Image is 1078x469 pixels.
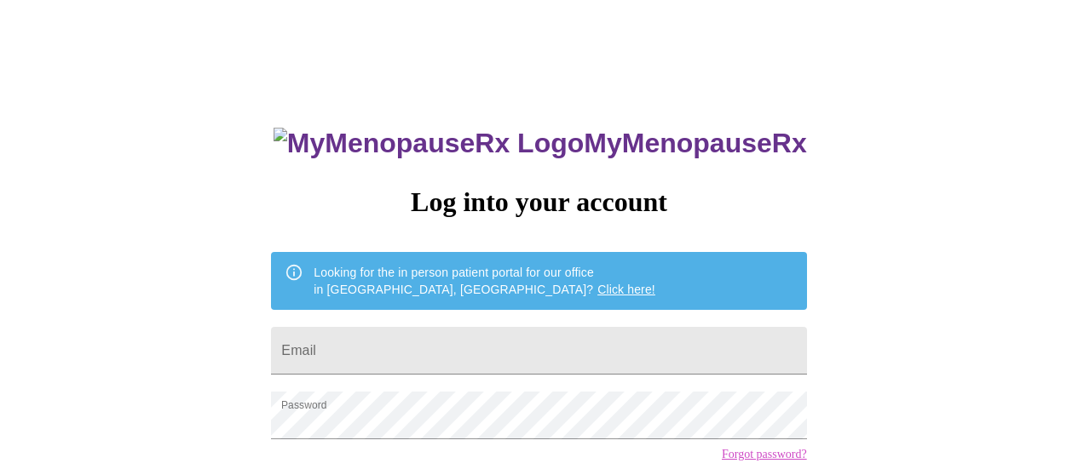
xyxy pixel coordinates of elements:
[271,186,806,218] h3: Log into your account
[314,257,655,305] div: Looking for the in person patient portal for our office in [GEOGRAPHIC_DATA], [GEOGRAPHIC_DATA]?
[274,128,584,159] img: MyMenopauseRx Logo
[597,283,655,296] a: Click here!
[722,448,807,461] a: Forgot password?
[274,128,807,159] h3: MyMenopauseRx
